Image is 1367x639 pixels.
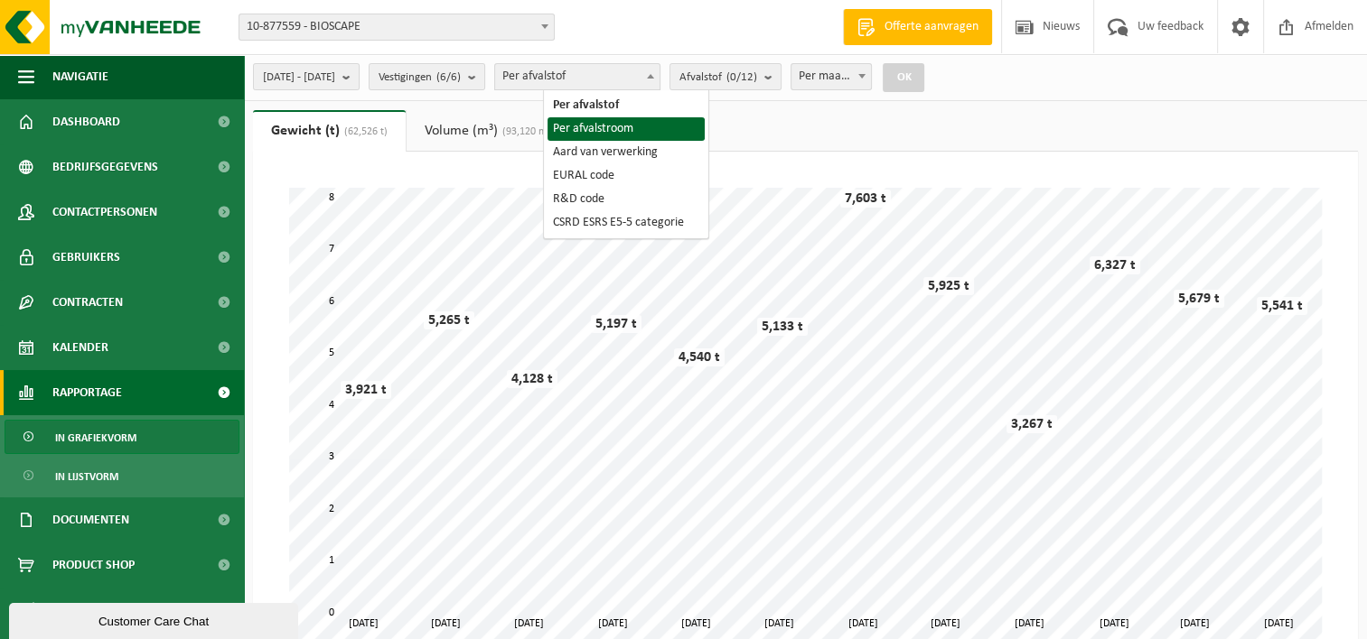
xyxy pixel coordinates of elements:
span: Contracten [52,280,123,325]
span: In lijstvorm [55,459,118,494]
count: (0/12) [726,71,757,83]
span: 10-877559 - BIOSCAPE [239,14,555,41]
li: CSRD ESRS E5-5 categorie [548,211,705,235]
div: 5,679 t [1174,290,1224,308]
span: 10-877559 - BIOSCAPE [239,14,554,40]
span: (93,120 m³) [498,126,555,137]
span: Per maand [791,64,872,89]
div: 5,925 t [923,277,974,295]
span: [DATE] - [DATE] [263,64,335,91]
div: 3,267 t [1007,415,1057,433]
span: Navigatie [52,54,108,99]
span: Per afvalstof [495,64,660,89]
span: In grafiekvorm [55,421,136,455]
div: 5,541 t [1257,297,1307,315]
button: [DATE] - [DATE] [253,63,360,90]
div: 4,128 t [507,370,557,388]
span: Contactpersonen [52,190,157,235]
span: Vestigingen [379,64,461,91]
div: 5,133 t [757,318,808,336]
li: Per afvalstof [548,94,705,117]
span: Per afvalstof [494,63,660,90]
span: Acceptatievoorwaarden [52,588,199,633]
span: Afvalstof [679,64,757,91]
li: Aard van verwerking [548,141,705,164]
span: Dashboard [52,99,120,144]
span: Bedrijfsgegevens [52,144,158,190]
button: Afvalstof(0/12) [669,63,782,90]
li: Per afvalstroom [548,117,705,141]
iframe: chat widget [9,599,302,639]
a: In lijstvorm [5,458,239,493]
span: (62,526 t) [340,126,388,137]
span: Offerte aanvragen [880,18,983,36]
button: Vestigingen(6/6) [369,63,485,90]
a: Offerte aanvragen [843,9,992,45]
div: 6,327 t [1090,256,1140,274]
span: Product Shop [52,542,135,588]
a: Gewicht (t) [253,110,406,152]
div: 5,197 t [591,315,641,333]
a: In grafiekvorm [5,420,239,454]
a: Volume (m³) [407,110,573,152]
span: Documenten [52,497,129,542]
count: (6/6) [436,71,461,83]
span: Gebruikers [52,235,120,280]
span: Per maand [791,63,873,90]
div: 7,603 t [840,190,891,208]
span: Rapportage [52,370,122,415]
div: 5,265 t [424,311,474,329]
span: Kalender [52,325,108,370]
li: R&D code [548,188,705,211]
button: OK [883,63,924,92]
li: EURAL code [548,164,705,188]
div: 3,921 t [341,381,391,399]
div: 4,540 t [674,348,725,366]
